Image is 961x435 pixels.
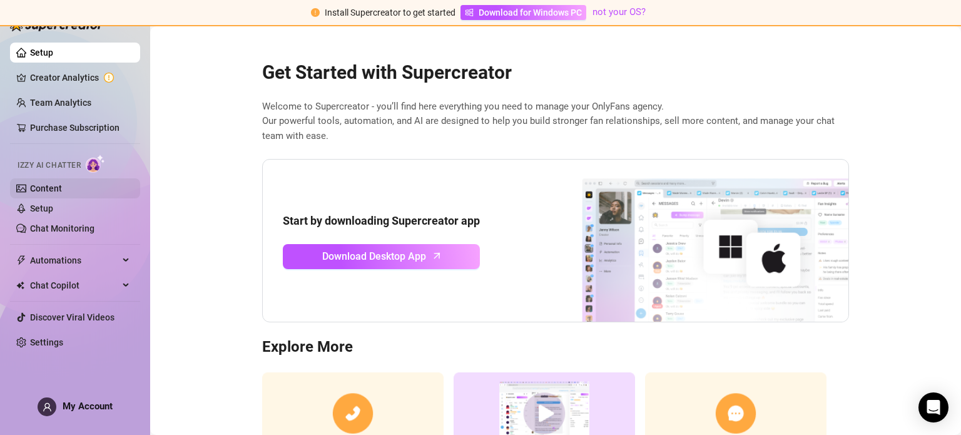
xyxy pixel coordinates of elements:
[262,100,849,144] span: Welcome to Supercreator - you’ll find here everything you need to manage your OnlyFans agency. Ou...
[479,6,582,19] span: Download for Windows PC
[30,98,91,108] a: Team Analytics
[311,8,320,17] span: exclamation-circle
[262,337,849,357] h3: Explore More
[430,248,444,263] span: arrow-up
[63,401,113,412] span: My Account
[86,155,105,173] img: AI Chatter
[30,183,62,193] a: Content
[283,244,480,269] a: Download Desktop Apparrow-up
[592,6,646,18] a: not your OS?
[30,250,119,270] span: Automations
[30,203,53,213] a: Setup
[16,255,26,265] span: thunderbolt
[18,160,81,171] span: Izzy AI Chatter
[325,8,455,18] span: Install Supercreator to get started
[30,48,53,58] a: Setup
[30,275,119,295] span: Chat Copilot
[460,5,586,20] a: Download for Windows PC
[465,8,474,17] span: windows
[918,392,948,422] div: Open Intercom Messenger
[322,248,426,264] span: Download Desktop App
[283,214,480,227] strong: Start by downloading Supercreator app
[262,61,849,84] h2: Get Started with Supercreator
[30,312,114,322] a: Discover Viral Videos
[30,68,130,88] a: Creator Analytics exclamation-circle
[536,160,848,322] img: download app
[43,402,52,412] span: user
[30,123,119,133] a: Purchase Subscription
[30,223,94,233] a: Chat Monitoring
[30,337,63,347] a: Settings
[16,281,24,290] img: Chat Copilot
